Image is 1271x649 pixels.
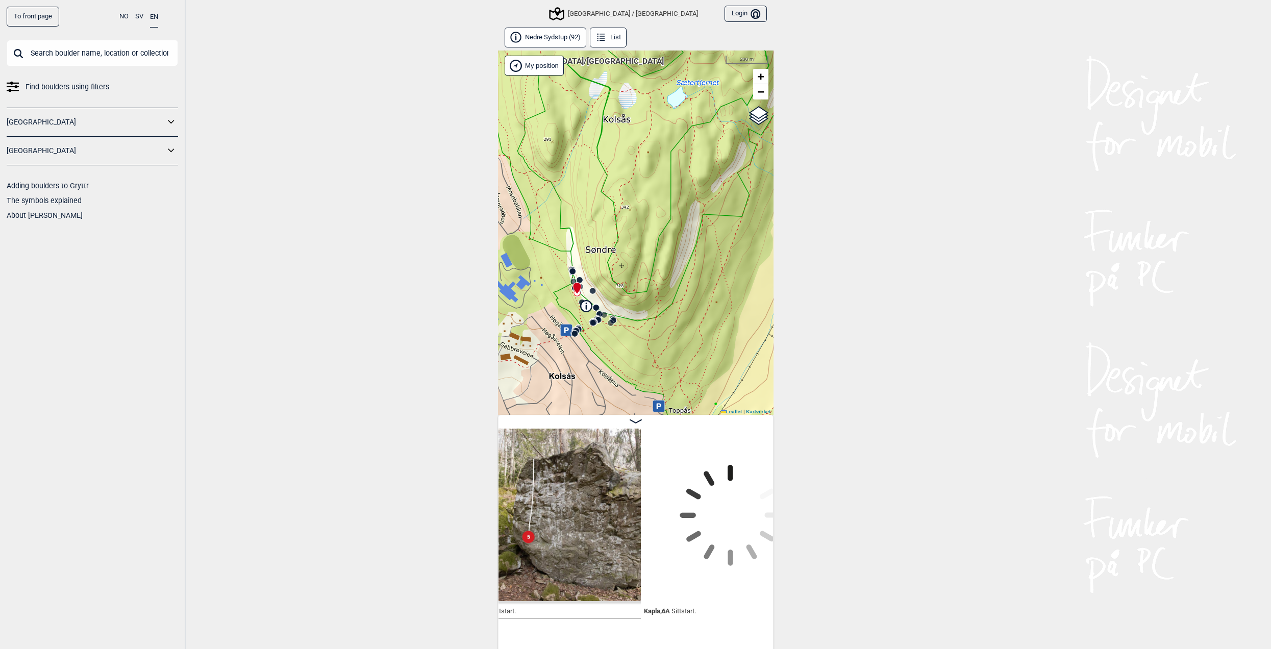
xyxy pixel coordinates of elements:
[753,69,768,84] a: Zoom in
[7,143,165,158] a: [GEOGRAPHIC_DATA]
[746,409,770,414] a: Kartverket
[725,6,766,22] button: Login
[505,28,587,47] button: Nedre Sydstup (92)
[726,56,768,64] div: 200 m
[150,7,158,28] button: EN
[7,115,165,130] a: [GEOGRAPHIC_DATA]
[7,211,83,219] a: About [PERSON_NAME]
[7,196,82,205] a: The symbols explained
[468,429,641,601] img: Duplo 210410
[7,80,178,94] a: Find boulders using filters
[644,605,670,615] span: Kapla , 6A
[749,105,768,127] a: Layers
[135,7,143,27] button: SV
[671,607,696,615] p: Sittstart.
[491,607,516,615] p: Sittstart.
[551,8,698,20] div: [GEOGRAPHIC_DATA] / [GEOGRAPHIC_DATA]
[119,7,129,27] button: NO
[7,40,178,66] input: Search boulder name, location or collection
[757,70,764,83] span: +
[505,56,564,76] div: Show my position
[590,28,627,47] button: List
[721,409,742,414] a: Leaflet
[26,80,109,94] span: Find boulders using filters
[753,84,768,99] a: Zoom out
[7,7,59,27] a: To front page
[743,409,745,414] span: |
[7,182,89,190] a: Adding boulders to Gryttr
[757,85,764,98] span: −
